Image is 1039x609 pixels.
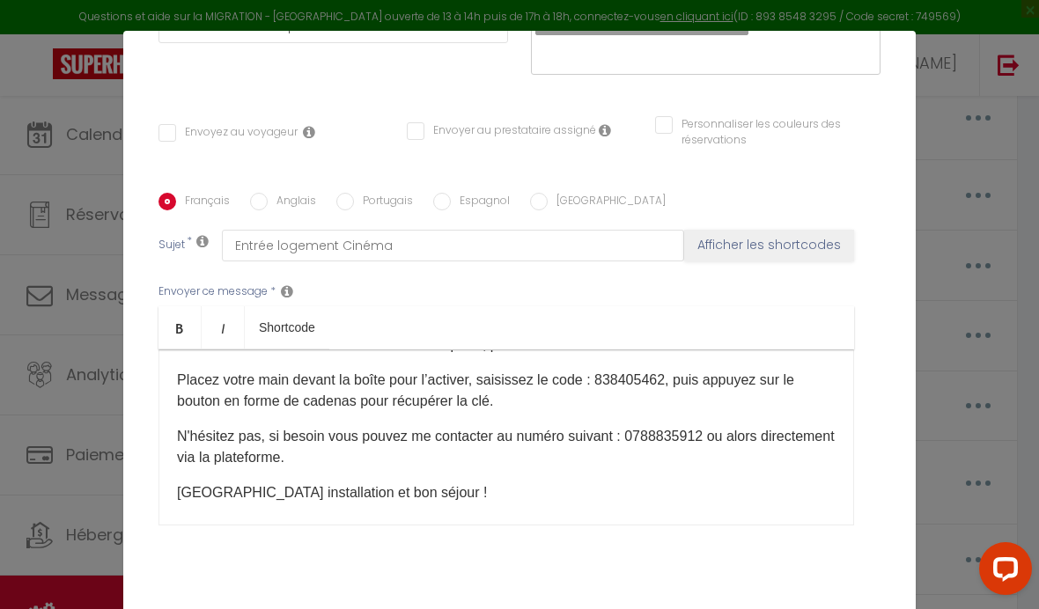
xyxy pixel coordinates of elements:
[177,482,836,503] p: [GEOGRAPHIC_DATA] installation et bon séjour !
[354,193,413,212] label: Portugais
[202,306,245,349] a: Italic
[158,306,202,349] a: Bold
[245,306,329,349] a: Shortcode
[684,230,854,261] button: Afficher les shortcodes
[548,193,666,212] label: [GEOGRAPHIC_DATA]
[176,193,230,212] label: Français
[158,237,185,255] label: Sujet
[965,535,1039,609] iframe: LiveChat chat widget
[599,123,611,137] i: Envoyer au prestataire si il est assigné
[158,283,268,300] label: Envoyer ce message
[177,426,836,468] p: N'hésitez pas, si besoin vous pouvez me contacter au numéro suivant : 0788835912 ou alors directe...
[281,284,293,298] i: Message
[451,193,510,212] label: Espagnol
[303,125,315,139] i: Envoyer au voyageur
[177,370,836,412] p: Placez votre main devant la boîte pour l’activer, saisissez le code : 838405462, puis appuyez sur...
[268,193,316,212] label: Anglais
[196,234,209,248] i: Subject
